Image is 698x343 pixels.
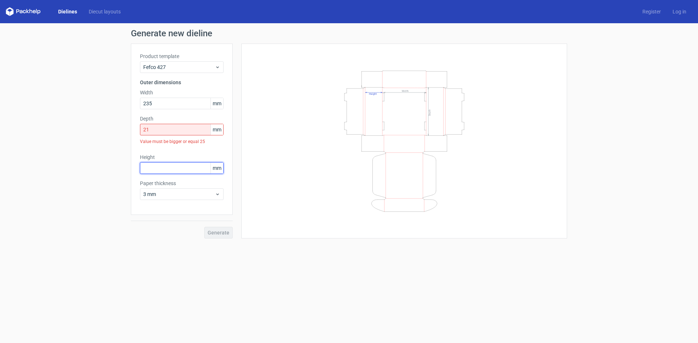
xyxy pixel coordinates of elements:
[210,163,223,173] span: mm
[210,98,223,109] span: mm
[143,191,215,198] span: 3 mm
[210,124,223,135] span: mm
[140,154,224,161] label: Height
[140,135,224,148] div: Value must be bigger or equal 25
[140,115,224,122] label: Depth
[131,29,567,38] h1: Generate new dieline
[140,180,224,187] label: Paper thickness
[140,79,224,86] h3: Outer dimensions
[369,92,377,95] text: Height
[667,8,692,15] a: Log in
[637,8,667,15] a: Register
[143,64,215,71] span: Fefco 427
[140,53,224,60] label: Product template
[52,8,83,15] a: Dielines
[428,109,431,115] text: Depth
[140,89,224,96] label: Width
[83,8,127,15] a: Diecut layouts
[402,89,409,92] text: Width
